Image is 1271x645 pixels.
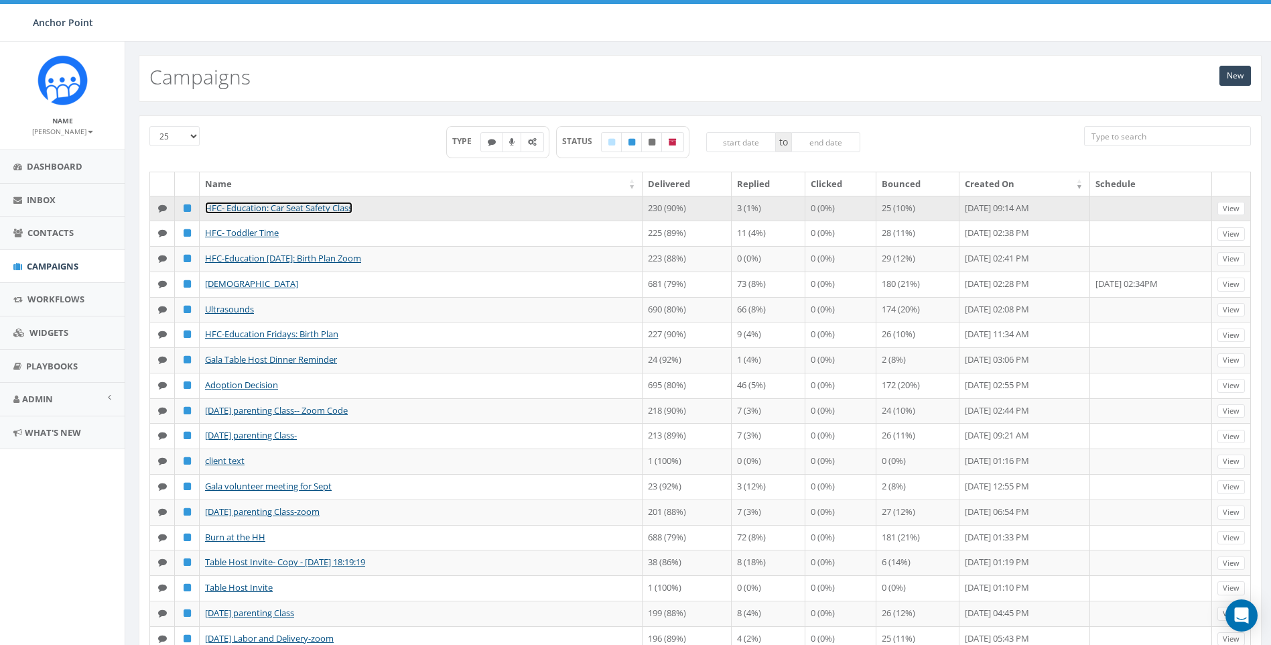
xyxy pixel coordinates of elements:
a: View [1217,506,1245,520]
td: [DATE] 02:41 PM [959,246,1090,272]
span: Workflows [27,293,84,305]
td: [DATE] 01:19 PM [959,550,1090,575]
td: 66 (8%) [732,297,806,322]
i: Text SMS [158,204,167,213]
a: View [1217,252,1245,266]
i: Text SMS [158,280,167,288]
i: Draft [608,138,615,146]
i: Text SMS [158,305,167,314]
i: Text SMS [488,138,496,146]
a: View [1217,556,1245,571]
td: 38 (86%) [643,550,731,575]
span: Dashboard [27,160,82,172]
label: Archived [661,132,684,152]
span: Admin [22,393,53,405]
td: 27 (12%) [876,500,959,525]
a: View [1217,480,1245,494]
td: 0 (0%) [805,246,876,272]
td: 3 (1%) [732,196,806,221]
a: Gala volunteer meeting for Sept [205,480,332,492]
td: 174 (20%) [876,297,959,322]
a: HFC- Toddler Time [205,227,279,239]
td: 0 (0%) [805,575,876,601]
i: Published [184,431,191,440]
td: 0 (0%) [805,449,876,474]
i: Published [628,138,635,146]
td: [DATE] 12:55 PM [959,474,1090,500]
i: Automated Message [528,138,537,146]
i: Text SMS [158,508,167,516]
i: Published [184,406,191,415]
a: client text [205,455,245,467]
i: Published [184,381,191,390]
td: 2 (8%) [876,474,959,500]
td: 3 (12%) [732,474,806,500]
td: 0 (0%) [805,525,876,550]
a: Burn at the HH [205,531,265,543]
td: 6 (14%) [876,550,959,575]
td: [DATE] 02:28 PM [959,272,1090,297]
a: [DATE] parenting Class [205,607,294,619]
td: [DATE] 02:38 PM [959,221,1090,246]
td: 7 (3%) [732,500,806,525]
a: View [1217,278,1245,292]
a: View [1217,227,1245,241]
td: 0 (0%) [805,398,876,424]
i: Published [184,204,191,213]
td: 2 (8%) [876,347,959,373]
td: 180 (21%) [876,272,959,297]
i: Unpublished [649,138,655,146]
i: Published [184,330,191,339]
td: 9 (4%) [732,322,806,347]
td: 0 (0%) [805,272,876,297]
a: View [1217,581,1245,595]
td: 199 (88%) [643,601,731,626]
td: 26 (11%) [876,423,959,449]
td: 0 (0%) [732,449,806,474]
span: Widgets [29,327,68,339]
label: Draft [601,132,622,152]
a: View [1217,379,1245,393]
td: 0 (0%) [876,575,959,601]
th: Clicked [805,172,876,196]
a: Gala Table Host Dinner Reminder [205,353,337,365]
th: Schedule [1090,172,1212,196]
td: 225 (89%) [643,221,731,246]
td: 0 (0%) [805,221,876,246]
td: 29 (12%) [876,246,959,272]
i: Published [184,482,191,491]
i: Text SMS [158,431,167,440]
a: View [1217,353,1245,367]
a: View [1217,404,1245,418]
td: 72 (8%) [732,525,806,550]
span: Campaigns [27,260,78,272]
td: 0 (0%) [805,601,876,626]
td: 0 (0%) [805,500,876,525]
td: [DATE] 02:34PM [1090,272,1212,297]
a: Ultrasounds [205,303,254,315]
i: Published [184,457,191,465]
span: to [776,132,791,152]
i: Text SMS [158,533,167,542]
a: [DATE] parenting Class-- Zoom Code [205,404,348,416]
a: HFC- Education: Car Seat Safety Class [205,202,352,214]
label: Published [621,132,643,152]
td: 201 (88%) [643,500,731,525]
td: 0 (0%) [805,550,876,575]
td: [DATE] 04:45 PM [959,601,1090,626]
span: Playbooks [26,360,78,372]
a: View [1217,607,1245,621]
th: Bounced [876,172,959,196]
a: [DATE] parenting Class- [205,429,297,441]
i: Published [184,533,191,542]
a: View [1217,430,1245,444]
i: Text SMS [158,254,167,263]
span: Contacts [27,227,74,239]
td: 26 (10%) [876,322,959,347]
td: 24 (10%) [876,398,959,424]
td: 172 (20%) [876,373,959,398]
td: [DATE] 09:14 AM [959,196,1090,221]
td: 11 (4%) [732,221,806,246]
i: Text SMS [158,558,167,567]
th: Name: activate to sort column ascending [200,172,643,196]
